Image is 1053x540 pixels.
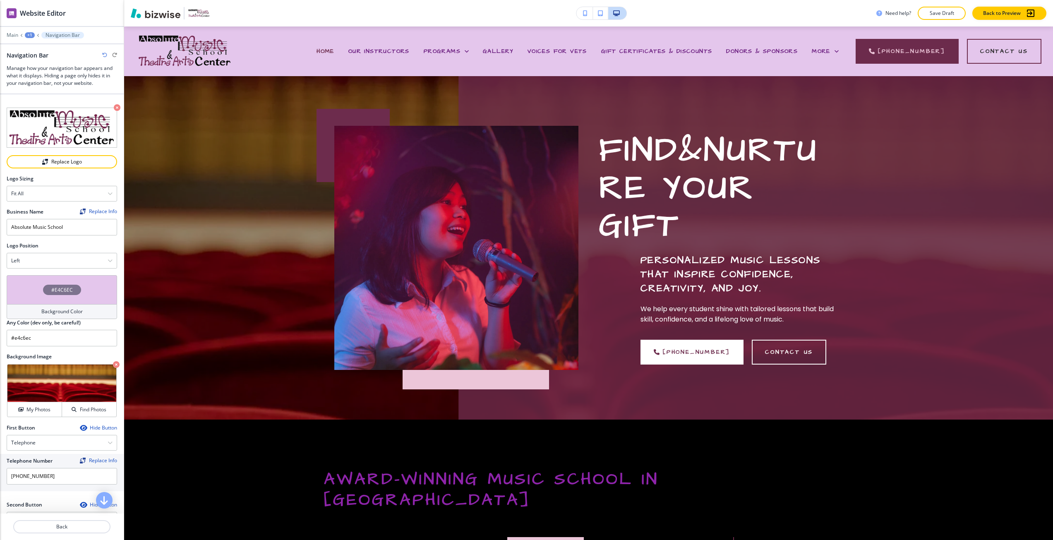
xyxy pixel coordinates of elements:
span: HOME [317,47,334,55]
span: DONORS & SPONSORS [726,47,798,55]
p: Personalized music lessons that inspire confidence, creativity, and joy. [640,253,843,295]
h2: Background Image [7,353,117,360]
span: Find&Nurture Your Gift [599,127,818,249]
img: a99ac85d7cc16023b07ce49f6cfefbc9.webp [334,126,578,370]
h4: Background Color [41,308,83,315]
div: My PhotosFind Photos [7,364,117,418]
button: Hide Button [80,502,117,508]
img: Replace [80,209,86,214]
h4: Find Photos [80,406,106,413]
button: Save Draft [918,7,966,20]
button: ReplaceReplace Info [80,458,117,463]
h2: Business Name [7,208,43,216]
h4: My Photos [26,406,50,413]
h2: Logo Position [7,242,38,250]
img: logo [7,108,117,148]
img: editor icon [7,8,17,18]
p: Back [14,523,110,530]
p: Navigation Bar [46,32,80,38]
a: [PHONE_NUMBER] [856,39,959,64]
button: CONTACT US [752,340,826,365]
span: GIFT CERTIFICATES & DISCOUNTS [601,47,712,55]
span: Find and replace this information across Bizwise [80,458,117,464]
h2: Logo Sizing [7,175,34,182]
button: Find Photos [62,402,116,417]
p: Save Draft [928,10,955,17]
button: Hide Button [80,425,117,431]
h4: Left [11,257,20,264]
h2: First Button [7,424,35,432]
button: ReplaceReplace Logo [7,155,117,168]
img: Replace [42,159,48,165]
span: OUR INSTRUCTORS [348,47,410,55]
span: More [812,47,830,55]
h2: Second Button [7,501,42,509]
button: +1 [25,32,35,38]
div: Replace Info [80,209,117,214]
h2: Website Editor [20,8,66,18]
h3: Manage how your navigation bar appears and what it displays. Hiding a page only hides it in your ... [7,65,117,87]
span: VOICES FOR VETS [528,47,587,55]
button: Main [7,32,18,38]
h4: Telephone [11,439,36,446]
input: Ex. 561-222-1111 [7,468,117,485]
div: More [812,47,839,55]
button: My Photos [7,402,62,417]
button: Navigation Bar [41,32,84,38]
h2: Any Color (dev only, be careful!) [7,319,81,326]
img: Replace [80,458,86,463]
button: contact us [967,39,1041,64]
h4: #E4C6EC [51,286,73,294]
div: PROGRAMS [424,47,469,55]
button: ReplaceReplace Info [80,209,117,214]
h2: Telephone Number [7,457,53,465]
p: We help every student shine with tailored lessons that build skill, confidence, and a lifelong lo... [640,303,843,324]
img: Bizwise Logo [131,8,180,18]
img: Absolute Music School [137,34,233,68]
span: Find and replace this information across Bizwise [80,209,117,215]
h2: Navigation Bar [7,51,48,60]
div: Replace Info [80,458,117,463]
span: GALLERY [483,47,513,55]
button: Back [13,520,110,533]
span: Award-Winning Music School in [GEOGRAPHIC_DATA] [324,468,667,511]
img: Your Logo [188,9,210,17]
div: Replace Logo [7,159,116,165]
h4: Fit all [11,190,24,197]
button: Back to Preview [972,7,1046,20]
h3: Need help? [885,10,911,17]
p: Back to Preview [983,10,1021,17]
button: #E4C6ECBackground Color [7,275,117,319]
span: PROGRAMS [424,47,461,55]
a: [PHONE_NUMBER] [640,340,744,365]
